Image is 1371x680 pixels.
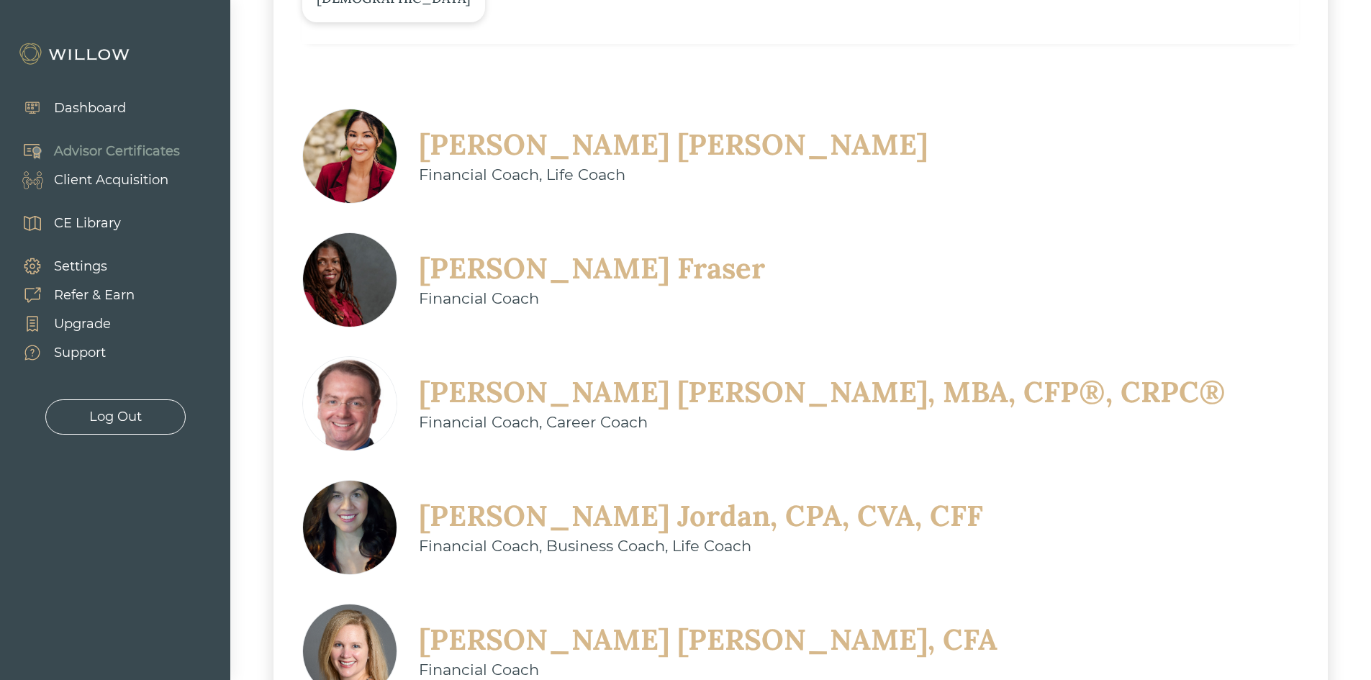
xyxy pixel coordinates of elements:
[419,250,765,287] div: [PERSON_NAME] Fraser
[7,94,126,122] a: Dashboard
[7,252,135,281] a: Settings
[419,621,997,658] div: [PERSON_NAME] [PERSON_NAME], CFA
[54,257,107,276] div: Settings
[54,214,121,233] div: CE Library
[419,497,983,535] div: [PERSON_NAME] Jordan, CPA, CVA, CFF
[54,286,135,305] div: Refer & Earn
[302,109,928,204] a: [PERSON_NAME] [PERSON_NAME]Financial Coach, Life Coach
[419,163,928,186] div: Financial Coach, Life Coach
[419,411,1226,434] div: Financial Coach, Career Coach
[54,171,168,190] div: Client Acquisition
[54,343,106,363] div: Support
[18,42,133,65] img: Willow
[54,99,126,118] div: Dashboard
[302,356,1226,451] a: [PERSON_NAME] [PERSON_NAME], MBA, CFP®, CRPC®Financial Coach, Career Coach
[7,137,180,166] a: Advisor Certificates
[302,232,765,327] a: [PERSON_NAME] FraserFinancial Coach
[54,142,180,161] div: Advisor Certificates
[7,309,135,338] a: Upgrade
[302,480,983,575] a: [PERSON_NAME] Jordan, CPA, CVA, CFFFinancial Coach, Business Coach, Life Coach
[419,373,1226,411] div: [PERSON_NAME] [PERSON_NAME], MBA, CFP®, CRPC®
[419,535,983,558] div: Financial Coach, Business Coach, Life Coach
[89,407,142,427] div: Log Out
[419,126,928,163] div: [PERSON_NAME] [PERSON_NAME]
[7,281,135,309] a: Refer & Earn
[419,287,765,310] div: Financial Coach
[7,209,121,237] a: CE Library
[54,314,111,334] div: Upgrade
[7,166,180,194] a: Client Acquisition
